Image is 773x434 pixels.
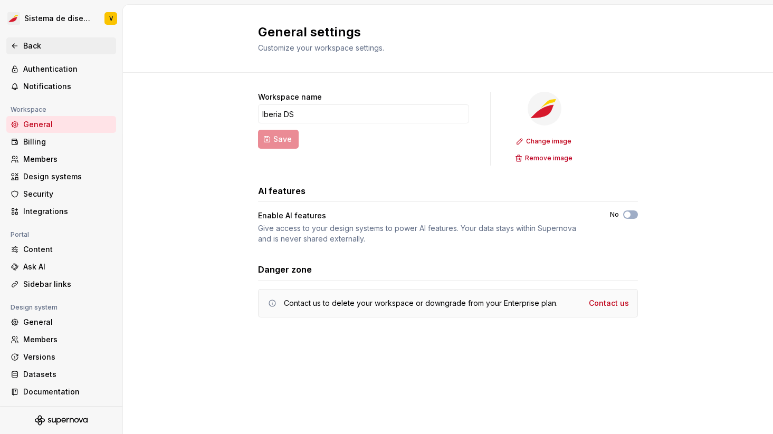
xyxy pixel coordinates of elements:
div: Give access to your design systems to power AI features. Your data stays within Supernova and is ... [258,223,591,244]
a: Members [6,151,116,168]
div: Datasets [23,369,112,380]
div: Portal [6,228,33,241]
h2: General settings [258,24,625,41]
svg: Supernova Logo [35,415,88,426]
div: Workspace [6,103,51,116]
div: Members [23,154,112,165]
div: Security [23,189,112,199]
div: General [23,317,112,327]
div: Back [23,41,112,51]
h3: AI features [258,185,306,197]
div: Ask AI [23,262,112,272]
img: 55604660-494d-44a9-beb2-692398e9940a.png [528,92,561,126]
a: Content [6,241,116,258]
button: Sistema de diseño IberiaV [2,7,120,30]
a: General [6,116,116,133]
a: Integrations [6,203,116,220]
a: Design systems [6,168,116,185]
a: Billing [6,133,116,150]
div: Design systems [23,171,112,182]
img: 55604660-494d-44a9-beb2-692398e9940a.png [7,12,20,25]
div: Design system [6,301,62,314]
h3: Danger zone [258,263,312,276]
a: General [6,314,116,331]
span: Change image [526,137,571,146]
a: Ask AI [6,258,116,275]
a: Datasets [6,366,116,383]
div: Integrations [23,206,112,217]
span: Customize your workspace settings. [258,43,384,52]
label: No [610,210,619,219]
a: Back [6,37,116,54]
div: Billing [23,137,112,147]
a: Notifications [6,78,116,95]
a: Members [6,331,116,348]
button: Change image [513,134,576,149]
div: Documentation [23,387,112,397]
a: Authentication [6,61,116,78]
div: Versions [23,352,112,362]
a: Contact us [589,298,629,308]
span: Remove image [525,154,572,162]
a: Documentation [6,383,116,400]
div: Content [23,244,112,255]
button: Remove image [512,151,577,166]
div: V [109,14,113,23]
div: General [23,119,112,130]
a: Versions [6,349,116,365]
label: Workspace name [258,92,322,102]
div: Contact us to delete your workspace or downgrade from your Enterprise plan. [284,298,558,308]
a: Sidebar links [6,276,116,293]
div: Sidebar links [23,279,112,290]
a: Security [6,186,116,202]
div: Enable AI features [258,210,591,221]
div: Members [23,334,112,345]
div: Notifications [23,81,112,92]
div: Authentication [23,64,112,74]
div: Sistema de diseño Iberia [24,13,92,24]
